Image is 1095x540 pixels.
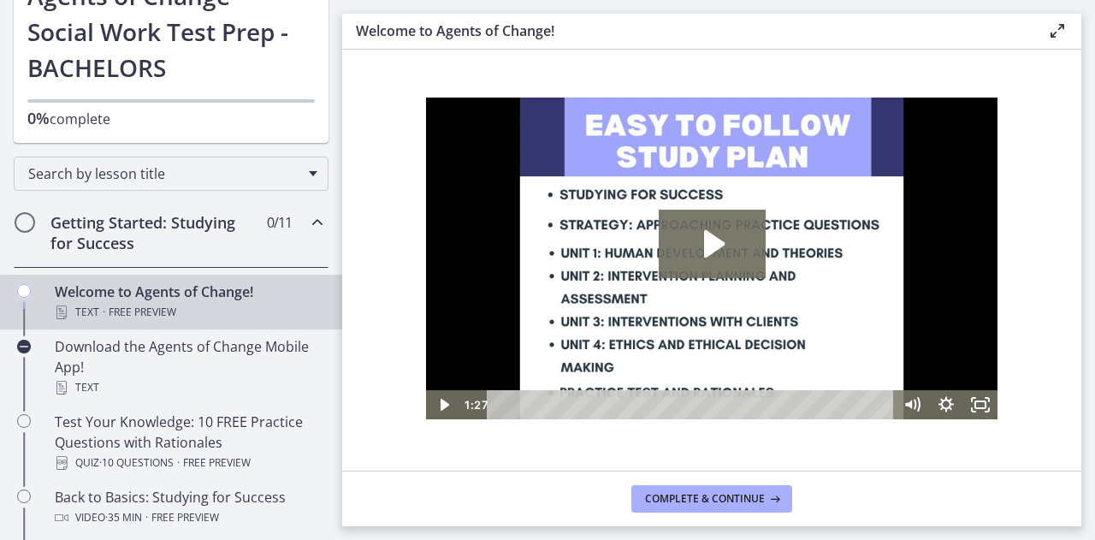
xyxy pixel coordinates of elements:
span: Free preview [109,302,176,323]
div: Video [55,507,322,528]
span: · 35 min [105,507,142,528]
span: 0% [27,108,50,128]
button: Fullscreen [537,293,571,322]
div: Search by lesson title [14,157,328,191]
div: Test Your Knowledge: 10 FREE Practice Questions with Rationales [55,412,322,473]
span: Search by lesson title [28,164,300,183]
div: Download the Agents of Change Mobile App! [55,336,322,398]
h2: Getting Started: Studying for Success [50,212,259,253]
button: Mute [469,293,503,322]
span: · 10 Questions [99,453,174,473]
span: 0 / 11 [267,212,292,233]
div: Text [55,377,322,398]
span: Complete & continue [645,492,765,506]
div: Welcome to Agents of Change! [55,282,322,323]
div: Quiz [55,453,322,473]
span: · [145,507,148,528]
button: Show settings menu [503,293,537,322]
h3: Welcome to Agents of Change! [356,21,1020,41]
span: Free preview [151,507,219,528]
div: Back to Basics: Studying for Success [55,487,322,528]
span: · [177,453,180,473]
span: · [103,302,105,323]
button: Complete & continue [631,485,792,513]
div: Playbar [74,293,460,322]
button: Play Video: c1o6hcmjueu5qasqsu00.mp4 [233,112,340,181]
span: Free preview [183,453,251,473]
p: complete [27,108,315,129]
div: Text [55,302,322,323]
